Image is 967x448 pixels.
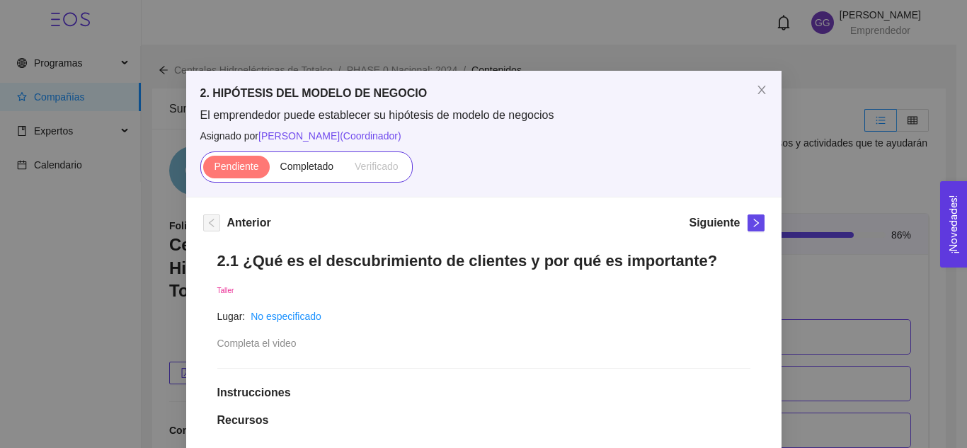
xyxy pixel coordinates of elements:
span: close [756,84,767,96]
span: Completa el video [217,338,297,349]
h5: 2. HIPÓTESIS DEL MODELO DE NEGOCIO [200,85,767,102]
h5: Siguiente [689,214,740,231]
a: No especificado [251,311,321,322]
h1: 2.1 ¿Qué es el descubrimiento de clientes y por qué es importante? [217,251,750,270]
button: left [203,214,220,231]
span: Verificado [355,161,398,172]
h1: Recursos [217,413,750,427]
button: Close [742,71,782,110]
span: Completado [280,161,334,172]
article: Lugar: [217,309,246,324]
span: Asignado por [200,128,767,144]
span: Pendiente [214,161,258,172]
span: [PERSON_NAME] ( Coordinador ) [258,130,401,142]
h5: Anterior [227,214,271,231]
span: right [748,218,764,228]
span: Taller [217,287,234,294]
h1: Instrucciones [217,386,750,400]
button: Open Feedback Widget [940,181,967,268]
button: right [748,214,765,231]
span: El emprendedor puede establecer su hipótesis de modelo de negocios [200,108,767,123]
